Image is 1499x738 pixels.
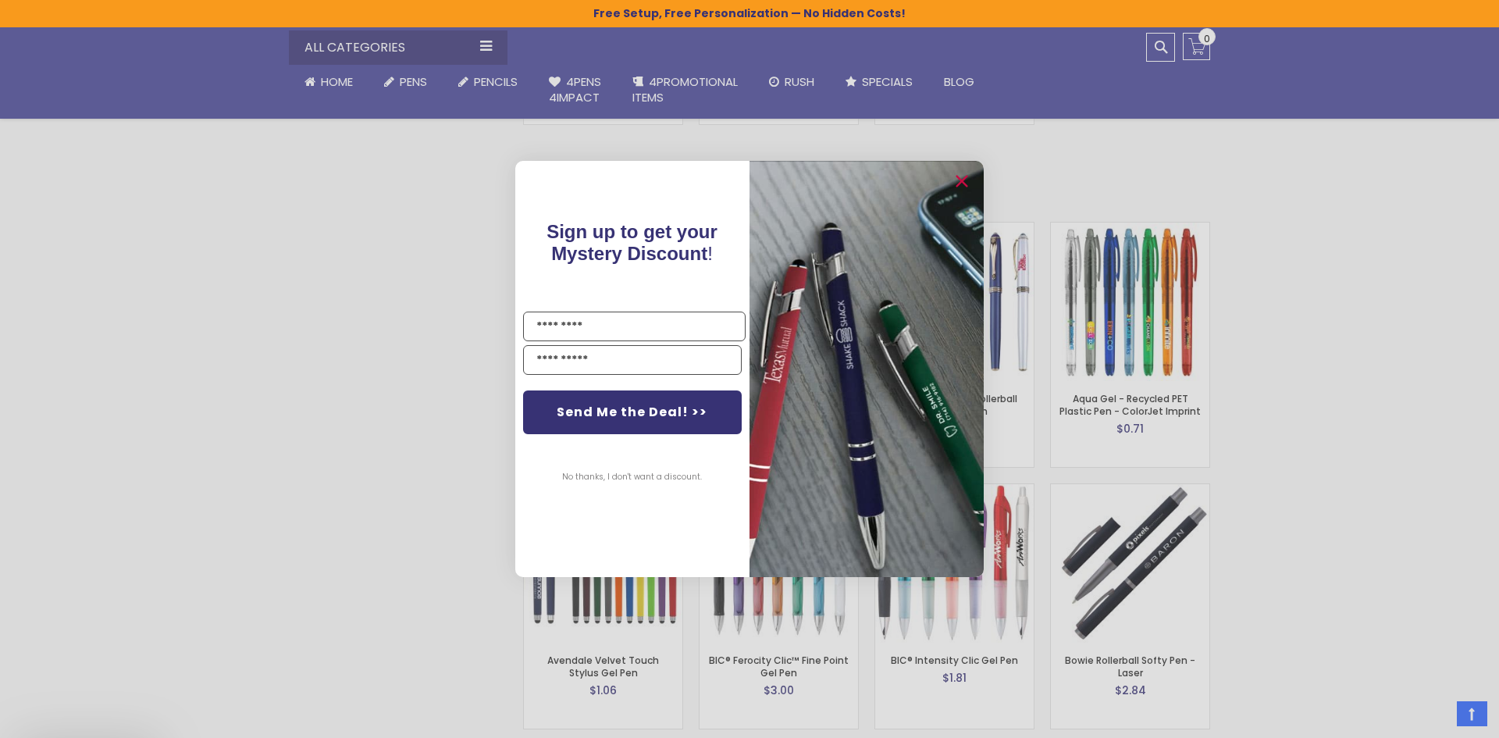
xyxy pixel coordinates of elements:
[749,161,984,577] img: pop-up-image
[547,221,718,264] span: Sign up to get your Mystery Discount
[555,458,710,497] button: No thanks, I don't want a discount.
[949,169,974,194] button: Close dialog
[547,221,718,264] span: !
[523,390,742,434] button: Send Me the Deal! >>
